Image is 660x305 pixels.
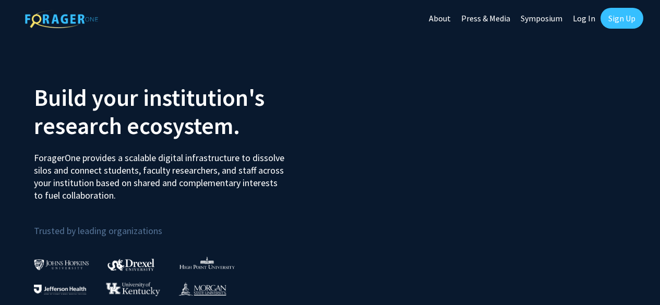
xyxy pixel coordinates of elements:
img: ForagerOne Logo [25,10,98,28]
img: Drexel University [107,259,154,271]
p: Trusted by leading organizations [34,210,322,239]
a: Sign Up [601,8,643,29]
img: Johns Hopkins University [34,259,89,270]
h2: Build your institution's research ecosystem. [34,83,322,140]
img: Thomas Jefferson University [34,285,86,295]
img: High Point University [179,257,235,269]
img: Morgan State University [178,282,226,296]
p: ForagerOne provides a scalable digital infrastructure to dissolve silos and connect students, fac... [34,144,287,202]
img: University of Kentucky [106,282,160,296]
